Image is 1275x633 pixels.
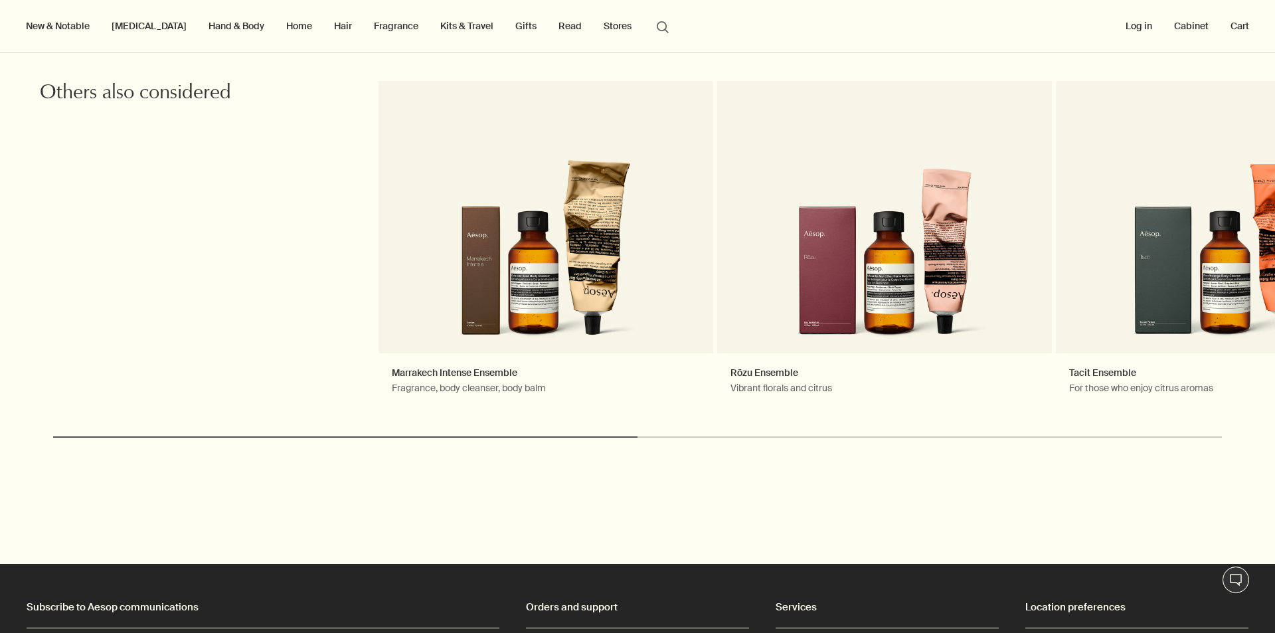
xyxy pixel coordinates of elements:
a: Marrakech Intense EnsembleFragrance, body cleanser, body balm [379,81,713,420]
a: Fragrance [371,17,421,35]
button: Stores [601,17,634,35]
a: Hair [331,17,355,35]
h2: Others also considered [40,81,348,108]
button: Log in [1123,17,1155,35]
h2: Services [776,597,999,617]
a: Home [284,17,315,35]
a: Kits & Travel [438,17,496,35]
h2: Location preferences [1025,597,1248,617]
button: Cart [1228,17,1252,35]
h2: Orders and support [526,597,749,617]
button: New & Notable [23,17,92,35]
button: Open search [651,13,675,39]
button: Live Assistance [1223,567,1249,593]
a: Read [556,17,584,35]
a: Hand & Body [206,17,267,35]
a: Gifts [513,17,539,35]
a: Rōzu EnsembleVibrant florals and citrusRozu Ensemble [717,81,1052,420]
a: Cabinet [1171,17,1211,35]
a: [MEDICAL_DATA] [109,17,189,35]
h2: Subscribe to Aesop communications [27,597,499,617]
